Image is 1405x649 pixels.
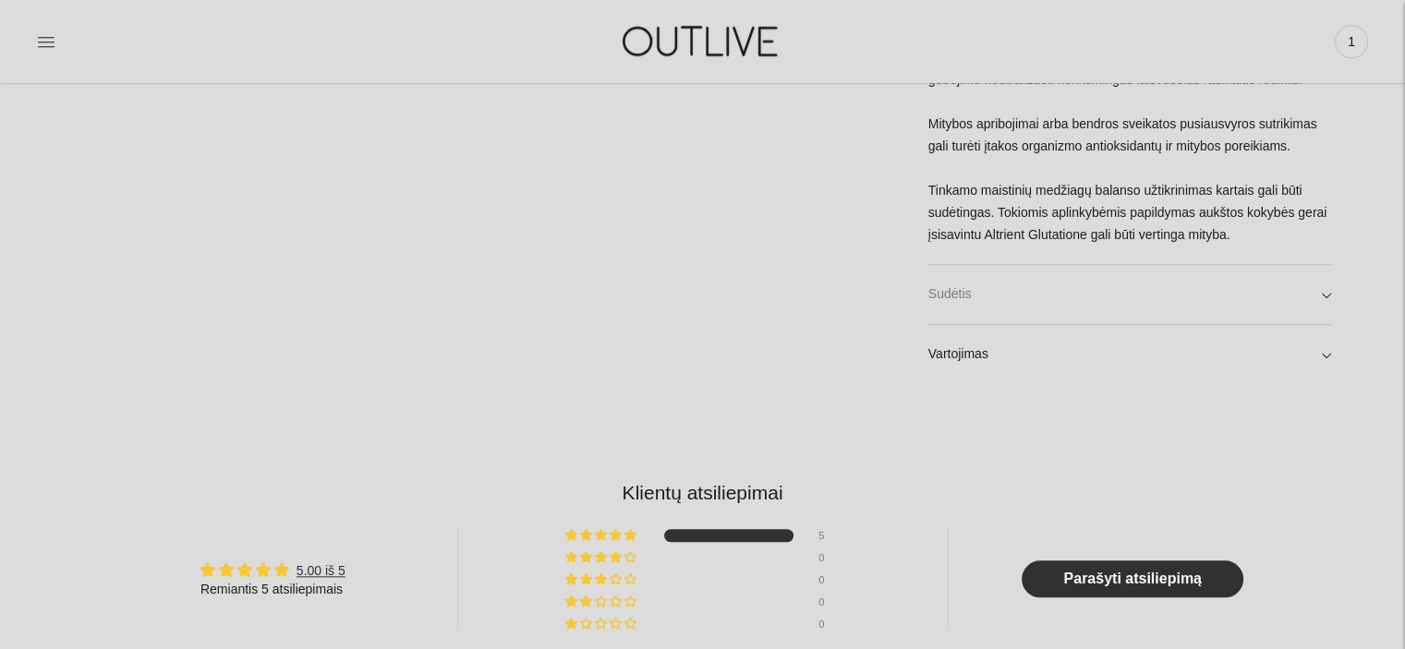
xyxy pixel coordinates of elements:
[200,581,345,599] div: Remiantis 5 atsiliepimais
[1022,560,1243,597] a: Parašyti atsiliepimą
[200,559,345,581] div: Average rating is 5.00 stars
[1335,21,1368,62] a: 1
[565,529,639,542] div: 100% (5) reviews with 5 star rating
[1338,29,1364,54] span: 1
[89,479,1316,506] h2: Klientų atsiliepimai
[928,325,1331,384] a: Vartojimas
[818,529,841,542] div: 5
[928,265,1331,324] a: Sudėtis
[587,9,818,73] img: OUTLIVE
[297,563,345,578] a: 5.00 iš 5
